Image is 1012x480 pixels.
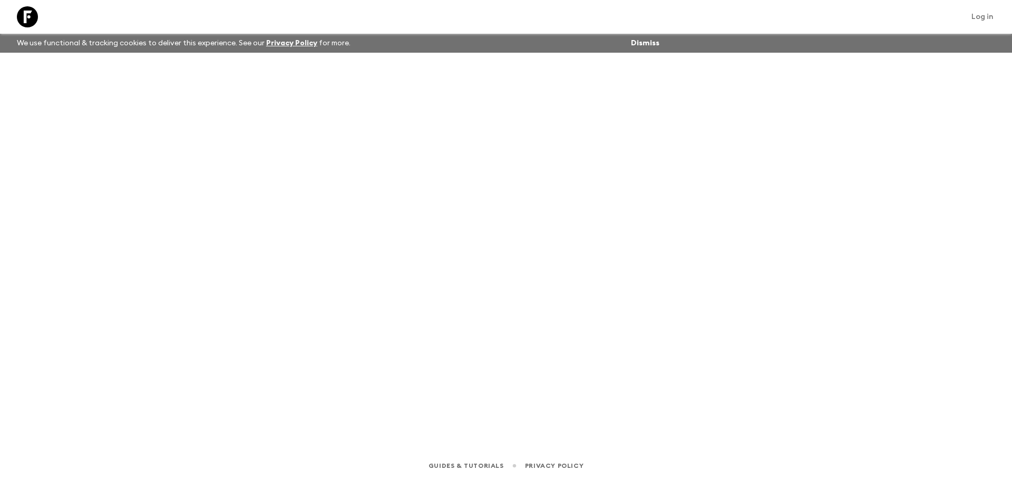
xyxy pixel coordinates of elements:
a: Log in [966,9,999,24]
a: Privacy Policy [525,460,583,472]
a: Guides & Tutorials [429,460,504,472]
a: Privacy Policy [266,40,317,47]
p: We use functional & tracking cookies to deliver this experience. See our for more. [13,34,355,53]
button: Dismiss [628,36,662,51]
